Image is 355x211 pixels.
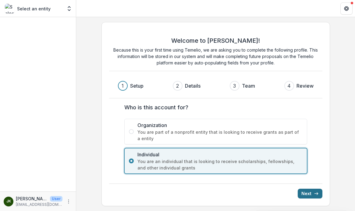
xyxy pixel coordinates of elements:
div: 3 [233,82,236,89]
h2: Welcome to [PERSON_NAME]! [171,37,260,44]
span: You are part of a nonprofit entity that is looking to receive grants as part of a entity [137,129,303,142]
div: Progress [118,81,314,91]
span: Organization [137,122,303,129]
p: Select an entity [17,5,51,12]
h3: Details [185,82,201,89]
button: More [65,198,72,205]
button: Get Help [340,2,353,15]
div: jem keld [6,199,11,203]
span: You are an individual that is looking to receive scholarships, fellowships, and other individual ... [137,158,303,171]
div: 4 [287,82,291,89]
button: Open entity switcher [65,2,73,15]
span: Individual [137,151,303,158]
button: Next [298,189,322,198]
h3: Review [296,82,314,89]
p: Because this is your first time using Temelio, we are asking you to complete the following profil... [109,47,322,66]
h3: Team [242,82,255,89]
p: [EMAIL_ADDRESS][DOMAIN_NAME] [16,202,62,207]
h3: Setup [130,82,144,89]
label: Who is this account for? [124,103,304,111]
p: [PERSON_NAME] [16,195,48,202]
img: Select an entity [5,4,15,13]
div: 1 [122,82,124,89]
p: User [50,196,62,202]
div: 2 [176,82,179,89]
